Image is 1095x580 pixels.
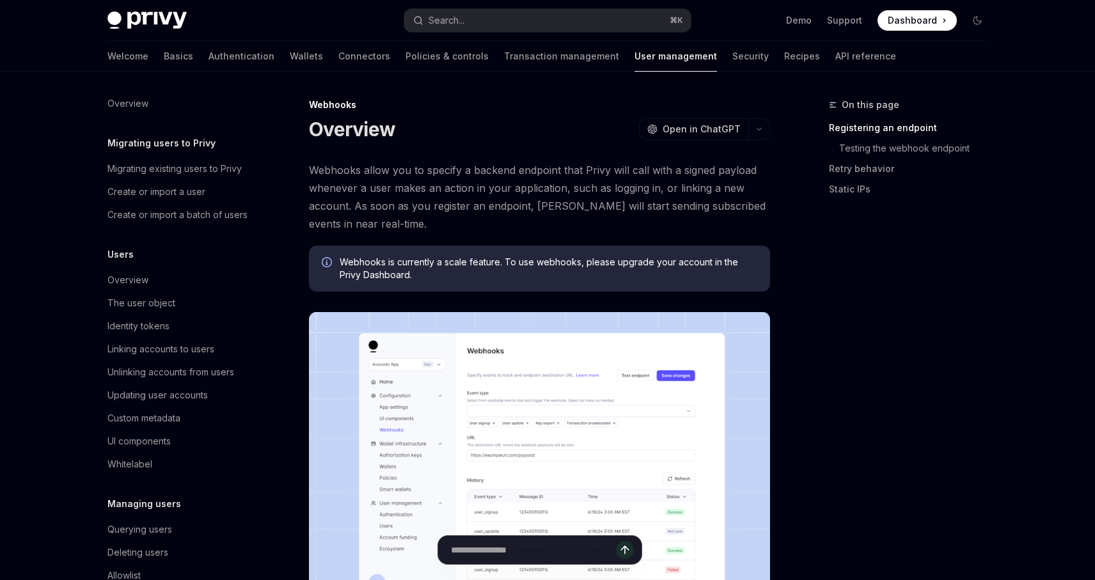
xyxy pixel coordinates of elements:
[209,41,274,72] a: Authentication
[97,430,261,453] a: UI components
[406,41,489,72] a: Policies & controls
[842,97,899,113] span: On this page
[107,364,234,380] div: Unlinking accounts from users
[107,247,134,262] h5: Users
[97,92,261,115] a: Overview
[732,41,769,72] a: Security
[429,13,464,28] div: Search...
[340,256,757,281] span: Webhooks is currently a scale feature. To use webhooks, please upgrade your account in the Privy ...
[97,338,261,361] a: Linking accounts to users
[107,411,180,426] div: Custom metadata
[107,434,171,449] div: UI components
[829,118,998,138] a: Registering an endpoint
[97,384,261,407] a: Updating user accounts
[451,536,616,564] input: Ask a question...
[97,180,261,203] a: Create or import a user
[107,12,187,29] img: dark logo
[322,257,335,270] svg: Info
[107,457,152,472] div: Whitelabel
[107,96,148,111] div: Overview
[97,292,261,315] a: The user object
[107,41,148,72] a: Welcome
[784,41,820,72] a: Recipes
[309,118,395,141] h1: Overview
[878,10,957,31] a: Dashboard
[639,118,748,140] button: Open in ChatGPT
[309,98,770,111] div: Webhooks
[97,407,261,430] a: Custom metadata
[835,41,896,72] a: API reference
[663,123,741,136] span: Open in ChatGPT
[107,136,216,151] h5: Migrating users to Privy
[107,207,248,223] div: Create or import a batch of users
[107,161,242,176] div: Migrating existing users to Privy
[504,41,619,72] a: Transaction management
[827,14,862,27] a: Support
[97,541,261,564] a: Deleting users
[97,203,261,226] a: Create or import a batch of users
[107,318,169,334] div: Identity tokens
[338,41,390,72] a: Connectors
[967,10,988,31] button: Toggle dark mode
[107,496,181,512] h5: Managing users
[107,388,208,403] div: Updating user accounts
[164,41,193,72] a: Basics
[107,341,214,357] div: Linking accounts to users
[107,184,205,200] div: Create or import a user
[97,518,261,541] a: Querying users
[404,9,691,32] button: Open search
[97,315,261,338] a: Identity tokens
[829,159,998,179] a: Retry behavior
[829,179,998,200] a: Static IPs
[786,14,812,27] a: Demo
[888,14,937,27] span: Dashboard
[97,157,261,180] a: Migrating existing users to Privy
[97,453,261,476] a: Whitelabel
[634,41,717,72] a: User management
[107,545,168,560] div: Deleting users
[107,295,175,311] div: The user object
[97,361,261,384] a: Unlinking accounts from users
[107,522,172,537] div: Querying users
[829,138,998,159] a: Testing the webhook endpoint
[290,41,323,72] a: Wallets
[97,269,261,292] a: Overview
[309,161,770,233] span: Webhooks allow you to specify a backend endpoint that Privy will call with a signed payload whene...
[616,541,634,559] button: Send message
[670,15,683,26] span: ⌘ K
[107,272,148,288] div: Overview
